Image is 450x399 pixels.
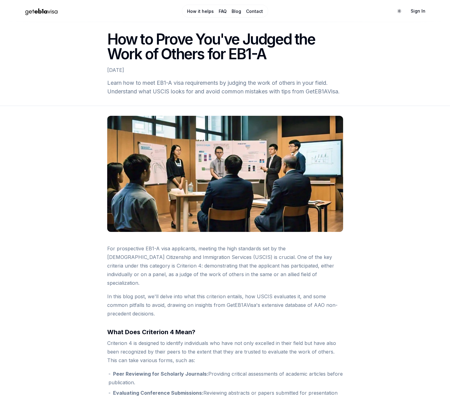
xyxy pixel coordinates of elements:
h2: Learn how to meet EB1-A visa requirements by judging the work of others in your field. Understand... [107,79,343,96]
time: [DATE] [107,67,124,73]
p: For prospective EB1-A visa applicants, meeting the high standards set by the [DEMOGRAPHIC_DATA] C... [107,244,343,287]
p: In this blog post, we'll delve into what this criterion entails, how USCIS evaluates it, and some... [107,292,343,318]
strong: Peer Reviewing for Scholarly Journals: [113,371,208,377]
a: How it helps [187,8,214,14]
img: geteb1avisa logo [20,6,63,17]
img: Cover Image for How to Prove You've Judged the Work of Others for EB1-A [107,116,343,232]
li: Providing critical assessments of academic articles before publication. [108,370,343,387]
a: Contact [246,8,263,14]
nav: Main [182,5,268,18]
h1: How to Prove You've Judged the Work of Others for EB1-A [107,32,343,61]
a: FAQ [219,8,227,14]
p: Criterion 4 is designed to identify individuals who have not only excelled in their field but hav... [107,339,343,365]
a: Home Page [20,6,157,17]
a: Sign In [406,6,430,17]
strong: Evaluating Conference Submissions: [113,390,203,396]
h4: What Does Criterion 4 Mean? [107,328,343,336]
a: Blog [232,8,241,14]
